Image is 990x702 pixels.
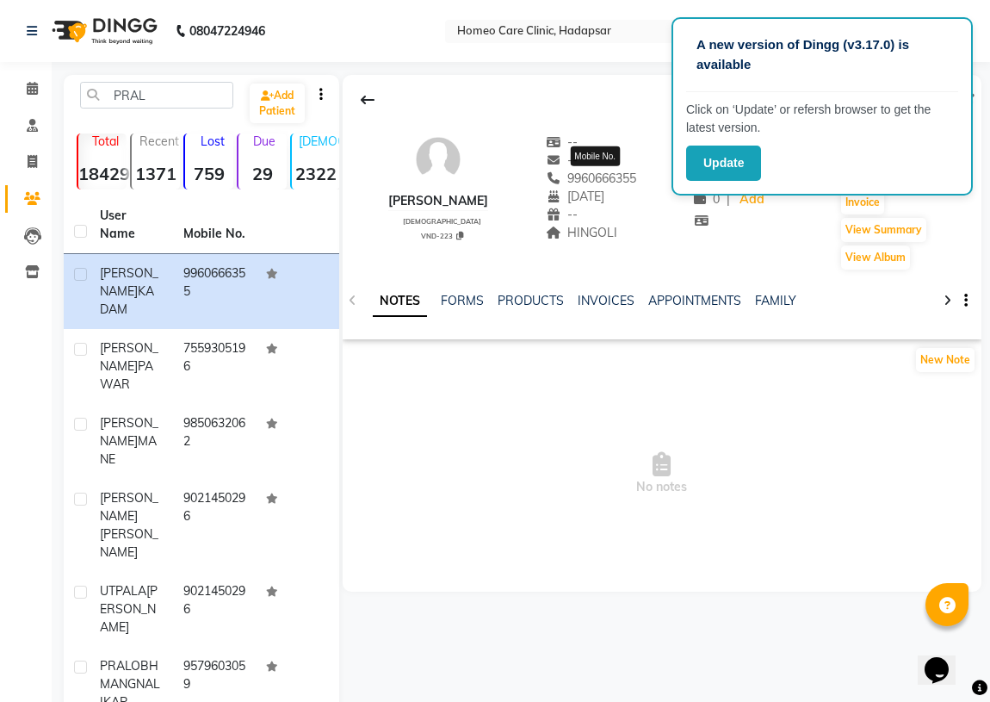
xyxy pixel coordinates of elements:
span: 0 [694,191,720,207]
a: APPOINTMENTS [648,293,741,308]
p: [DEMOGRAPHIC_DATA] [299,134,340,149]
strong: 1371 [132,163,180,184]
button: View Summary [841,218,926,242]
div: Mobile No. [570,146,620,165]
p: Recent [139,134,180,149]
span: [PERSON_NAME] [100,526,158,560]
span: [PERSON_NAME] [100,490,158,524]
a: INVOICES [578,293,634,308]
button: Invoice [841,190,884,214]
a: NOTES [373,286,427,317]
a: Add [737,188,767,212]
strong: 759 [185,163,233,184]
span: UTPALA [100,583,146,599]
input: Search by Name/Mobile/Email/Code [80,82,233,109]
p: Total [85,134,127,149]
div: VND-223 [395,229,488,241]
td: 9960666355 [173,254,257,329]
strong: 2322 [292,163,340,184]
th: Mobile No. [173,196,257,254]
span: -- [546,152,579,168]
span: [PERSON_NAME] [100,415,158,449]
span: -- [546,207,579,222]
span: | [727,190,730,208]
button: View Album [841,245,910,270]
span: -- [546,134,579,150]
span: [PERSON_NAME] [100,583,158,635]
span: No notes [343,388,981,560]
p: Click on ‘Update’ or refersh browser to get the latest version. [686,101,958,137]
p: Lost [192,134,233,149]
span: 9960666355 [546,171,637,186]
span: [DATE] [546,189,605,204]
img: logo [44,7,162,55]
img: avatar [412,134,464,185]
span: [DEMOGRAPHIC_DATA] [403,217,481,226]
button: New Note [916,348,975,372]
a: PRODUCTS [498,293,564,308]
a: FORMS [441,293,484,308]
td: 9850632062 [173,404,257,479]
td: 9021450296 [173,479,257,572]
span: HINGOLI [546,225,618,240]
span: [PERSON_NAME] [100,340,158,374]
a: Add Patient [250,84,305,123]
strong: 29 [238,163,287,184]
span: PRALOBH [100,658,158,674]
b: 08047224946 [189,7,265,55]
span: [PERSON_NAME] [100,265,158,299]
td: 7559305196 [173,329,257,404]
td: 9021450296 [173,572,257,647]
div: [PERSON_NAME] [388,192,488,210]
p: Due [242,134,287,149]
div: Back to Client [350,84,386,116]
p: A new version of Dingg (v3.17.0) is available [696,35,948,74]
strong: 18429 [78,163,127,184]
a: FAMILY [755,293,796,308]
iframe: chat widget [918,633,973,685]
th: User Name [90,196,173,254]
button: Update [686,146,761,181]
